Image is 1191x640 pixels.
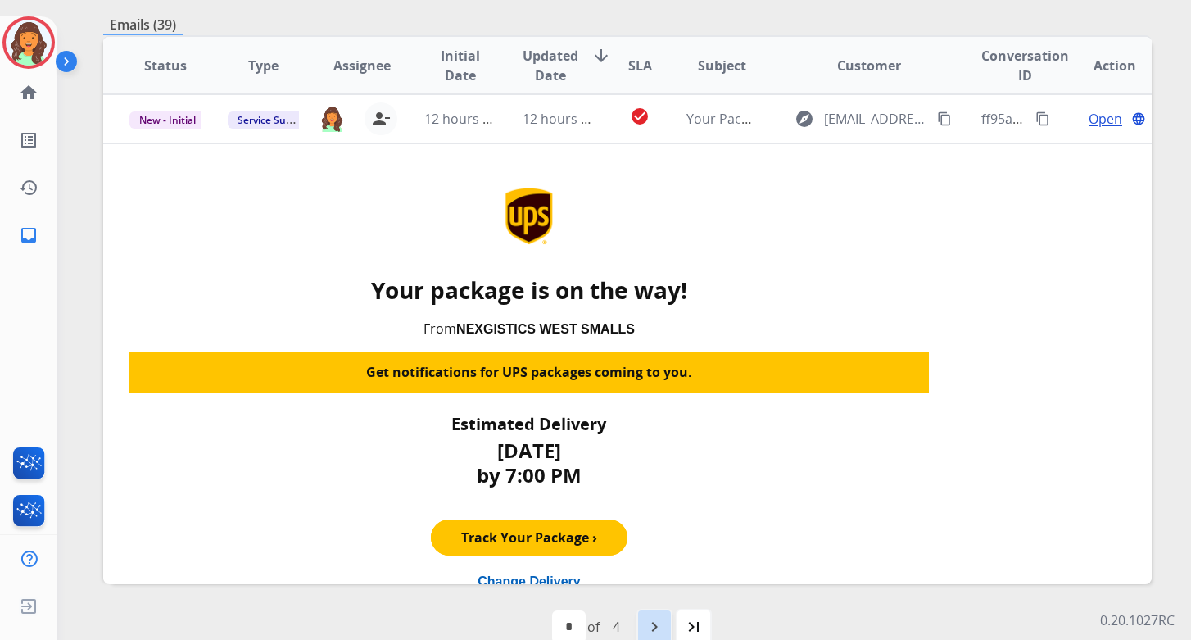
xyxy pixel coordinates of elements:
[686,110,851,128] span: Your Package Has Shipped
[937,111,952,126] mat-icon: content_copy
[19,178,38,197] mat-icon: history
[6,20,52,66] img: avatar
[587,617,600,637] div: of
[981,46,1069,85] span: Conversation ID
[423,320,635,338] span: From
[371,275,687,306] span: Your package is on the way!
[523,110,604,128] span: 12 hours ago
[129,170,929,261] tr: UPS.com
[129,111,206,129] span: New - Initial
[1035,111,1050,126] mat-icon: content_copy
[630,107,650,126] mat-icon: check_circle
[645,617,664,637] mat-icon: navigate_next
[319,106,345,133] img: agent-avatar
[19,225,38,245] mat-icon: inbox
[144,56,187,75] span: Status
[19,83,38,102] mat-icon: home
[424,110,505,128] span: 12 hours ago
[684,617,704,637] mat-icon: last_page
[1089,109,1122,129] span: Open
[456,322,635,336] strong: NEXGISTICS WEST SMALLS
[228,111,321,129] span: Service Support
[333,56,391,75] span: Assignee
[837,56,901,75] span: Customer
[366,363,692,381] span: Get notifications for UPS packages coming to you.
[698,56,746,75] span: Subject
[523,46,578,85] span: Updated Date
[19,130,38,150] mat-icon: list_alt
[248,56,279,75] span: Type
[424,46,496,85] span: Initial Date
[1053,37,1152,94] th: Action
[824,109,928,129] span: [EMAIL_ADDRESS][DOMAIN_NAME]
[451,413,606,435] span: Estimated Delivery
[477,437,582,488] span: [DATE] by 7:00 PM
[432,524,627,551] a: Track Your Package ›
[371,109,391,129] mat-icon: person_remove
[628,56,652,75] span: SLA
[478,574,580,588] a: Change Delivery
[103,15,183,35] p: Emails (39)
[1131,111,1146,126] mat-icon: language
[500,187,558,245] img: UPS
[1100,610,1175,630] p: 0.20.1027RC
[795,109,814,129] mat-icon: explore
[591,46,611,66] mat-icon: arrow_downward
